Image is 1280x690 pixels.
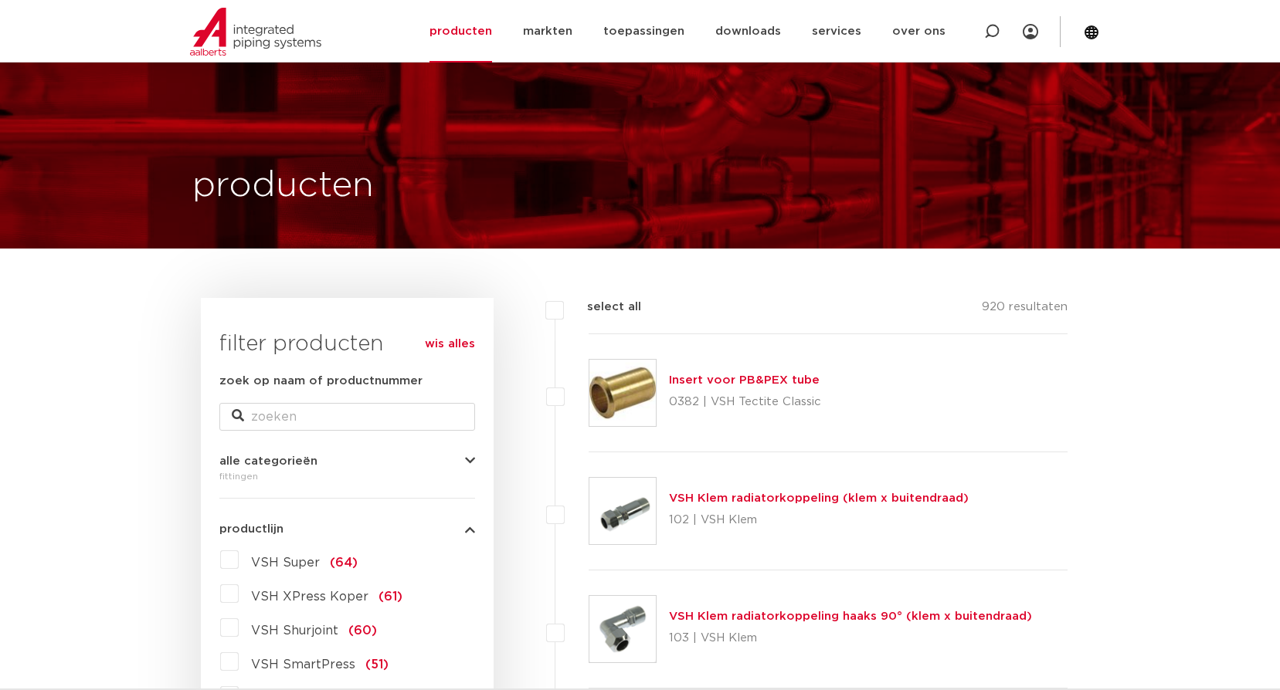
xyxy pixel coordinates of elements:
[219,372,423,391] label: zoek op naam of productnummer
[669,374,820,386] a: Insert voor PB&PEX tube
[589,478,656,544] img: Thumbnail for VSH Klem radiatorkoppeling (klem x buitendraad)
[219,455,317,467] span: alle categorieën
[251,624,338,637] span: VSH Shurjoint
[669,611,1032,622] a: VSH Klem radiatorkoppeling haaks 90° (klem x buitendraad)
[219,403,475,431] input: zoeken
[251,556,320,569] span: VSH Super
[564,298,641,316] label: select all
[669,626,1032,651] p: 103 | VSH Klem
[589,596,656,662] img: Thumbnail for VSH Klem radiatorkoppeling haaks 90° (klem x buitendraad)
[219,455,475,467] button: alle categorieën
[192,161,374,211] h1: producten
[589,360,656,426] img: Thumbnail for Insert voor PB&PEX tube
[425,335,475,353] a: wis alles
[379,590,402,603] span: (61)
[669,508,969,533] p: 102 | VSH Klem
[219,467,475,485] div: fittingen
[251,590,368,603] span: VSH XPress Koper
[982,298,1068,322] p: 920 resultaten
[219,329,475,360] h3: filter producten
[251,658,355,671] span: VSH SmartPress
[365,658,389,671] span: (51)
[219,523,284,535] span: productlijn
[330,556,358,569] span: (64)
[669,492,969,504] a: VSH Klem radiatorkoppeling (klem x buitendraad)
[669,390,821,414] p: 0382 | VSH Tectite Classic
[348,624,377,637] span: (60)
[219,523,475,535] button: productlijn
